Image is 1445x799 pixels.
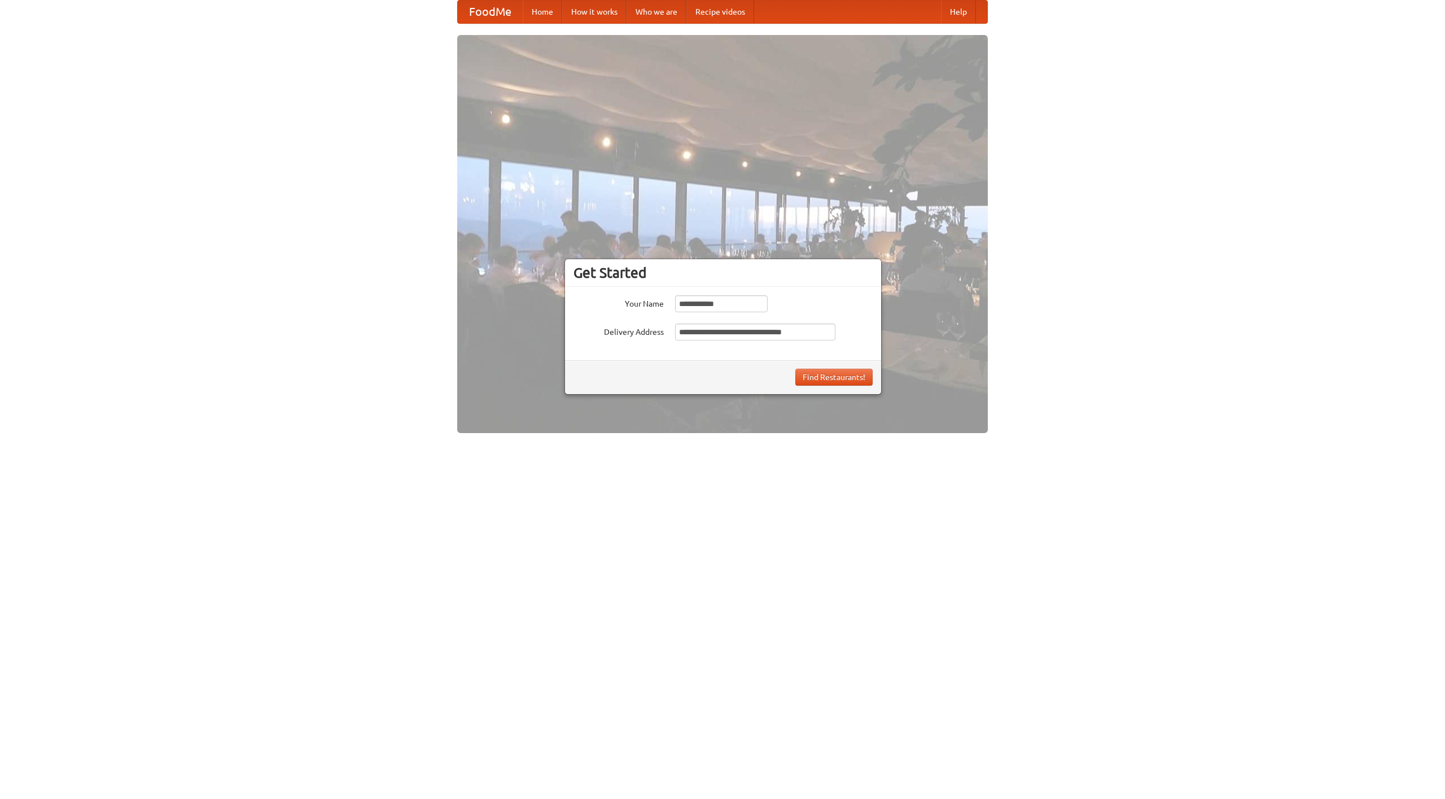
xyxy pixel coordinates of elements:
label: Your Name [573,295,664,309]
a: Who we are [627,1,686,23]
a: Help [941,1,976,23]
a: Recipe videos [686,1,754,23]
button: Find Restaurants! [795,369,873,386]
label: Delivery Address [573,324,664,338]
a: FoodMe [458,1,523,23]
a: How it works [562,1,627,23]
a: Home [523,1,562,23]
h3: Get Started [573,264,873,281]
